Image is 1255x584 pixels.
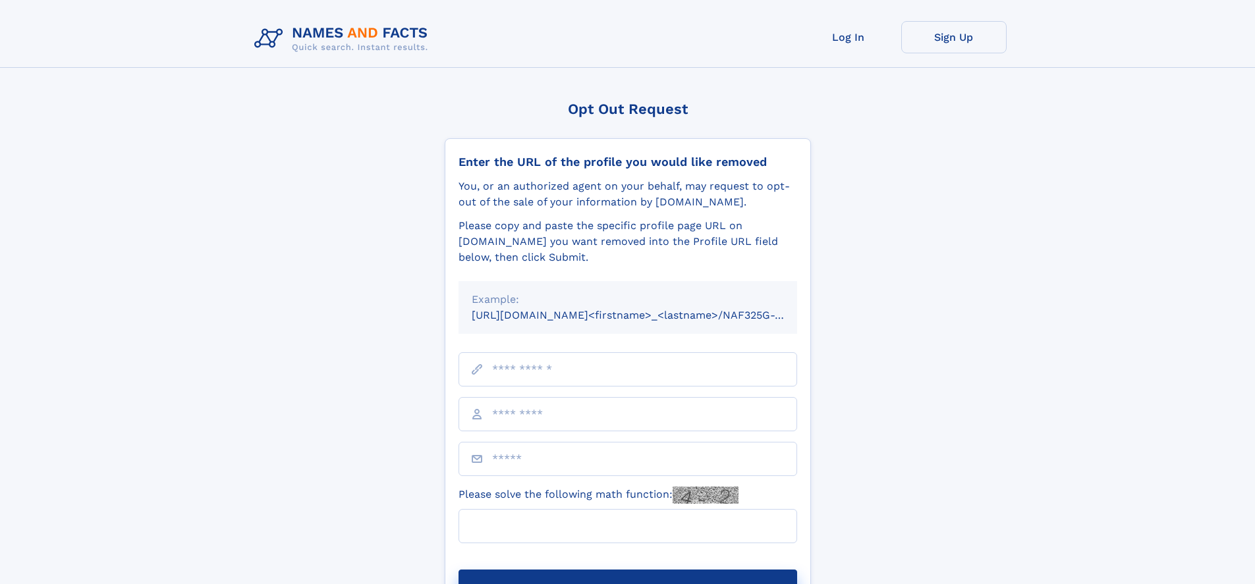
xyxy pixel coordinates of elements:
[459,487,739,504] label: Please solve the following math function:
[472,292,784,307] div: Example:
[459,218,797,265] div: Please copy and paste the specific profile page URL on [DOMAIN_NAME] you want removed into the Pr...
[249,21,439,57] img: Logo Names and Facts
[445,101,811,117] div: Opt Out Request
[796,21,901,53] a: Log In
[472,309,822,321] small: [URL][DOMAIN_NAME]<firstname>_<lastname>/NAF325G-xxxxxxxx
[459,178,797,210] div: You, or an authorized agent on your behalf, may request to opt-out of the sale of your informatio...
[901,21,1007,53] a: Sign Up
[459,155,797,169] div: Enter the URL of the profile you would like removed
